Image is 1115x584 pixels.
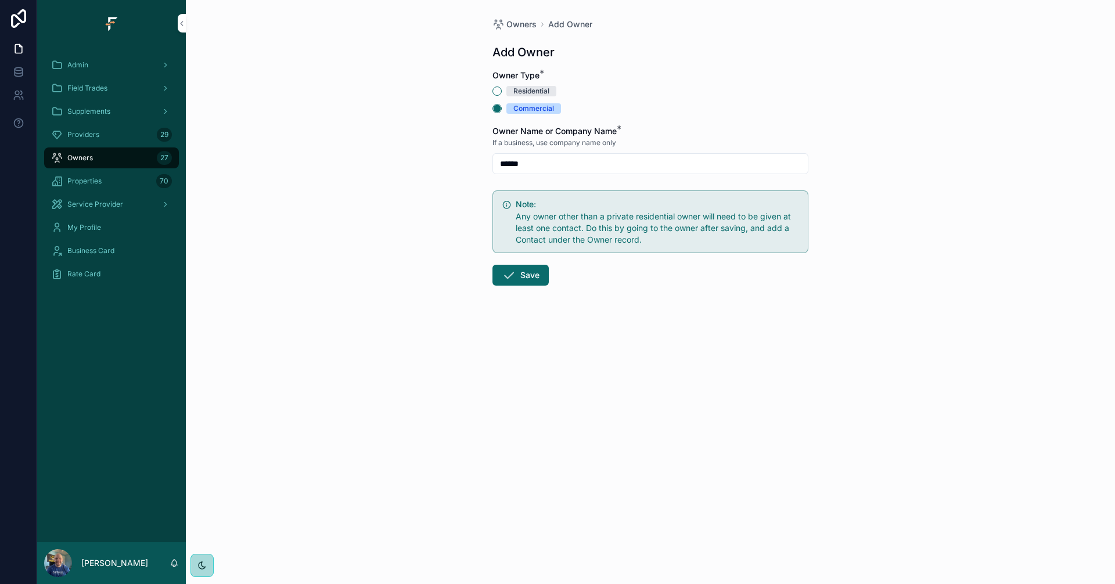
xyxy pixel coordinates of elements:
[67,223,101,232] span: My Profile
[44,124,179,145] a: Providers29
[67,130,99,139] span: Providers
[44,101,179,122] a: Supplements
[516,211,791,244] span: Any owner other than a private residential owner will need to be given at least one contact. Do t...
[492,70,539,80] span: Owner Type
[548,19,592,30] a: Add Owner
[67,246,114,255] span: Business Card
[67,269,100,279] span: Rate Card
[513,103,554,114] div: Commercial
[67,60,88,70] span: Admin
[81,557,148,569] p: [PERSON_NAME]
[492,44,555,60] h1: Add Owner
[513,86,549,96] div: Residential
[102,14,121,33] img: App logo
[492,265,549,286] button: Save
[492,138,616,147] span: If a business, use company name only
[156,174,172,188] div: 70
[67,84,107,93] span: Field Trades
[44,55,179,75] a: Admin
[157,151,172,165] div: 27
[67,200,123,209] span: Service Provider
[44,217,179,238] a: My Profile
[44,171,179,192] a: Properties70
[37,46,186,300] div: scrollable content
[506,19,537,30] span: Owners
[492,19,537,30] a: Owners
[157,128,172,142] div: 29
[44,194,179,215] a: Service Provider
[44,240,179,261] a: Business Card
[516,200,799,208] h5: Note:
[67,153,93,163] span: Owners
[516,211,799,246] div: Any owner other than a private residential owner will need to be given at least one contact. Do t...
[67,176,102,186] span: Properties
[492,126,617,136] span: Owner Name or Company Name
[44,264,179,284] a: Rate Card
[67,107,110,116] span: Supplements
[44,147,179,168] a: Owners27
[44,78,179,99] a: Field Trades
